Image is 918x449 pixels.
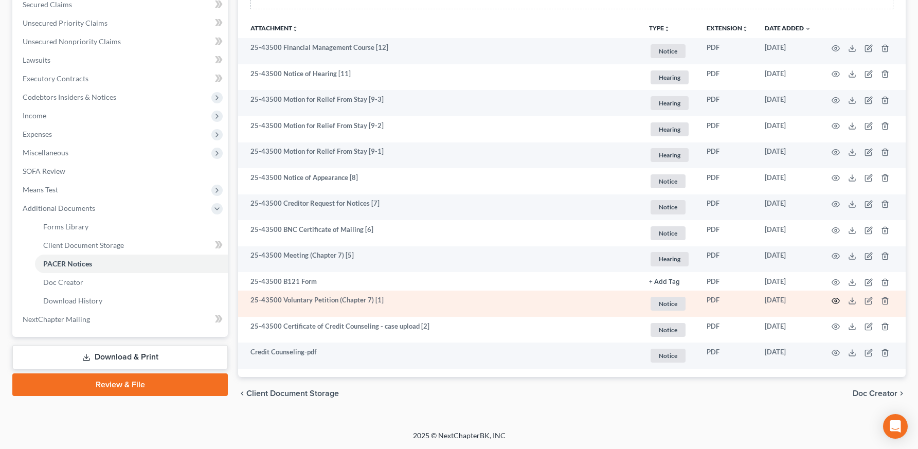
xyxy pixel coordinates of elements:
[23,19,107,27] span: Unsecured Priority Claims
[698,220,757,246] td: PDF
[757,38,819,64] td: [DATE]
[23,130,52,138] span: Expenses
[651,252,689,266] span: Hearing
[246,389,339,398] span: Client Document Storage
[651,174,686,188] span: Notice
[238,389,246,398] i: chevron_left
[651,44,686,58] span: Notice
[238,343,641,369] td: Credit Counseling-pdf
[651,297,686,311] span: Notice
[649,69,690,86] a: Hearing
[649,277,690,286] a: + Add Tag
[707,24,748,32] a: Extensionunfold_more
[35,236,228,255] a: Client Document Storage
[43,241,124,249] span: Client Document Storage
[649,250,690,267] a: Hearing
[883,414,908,439] div: Open Intercom Messenger
[23,167,65,175] span: SOFA Review
[897,389,906,398] i: chevron_right
[12,345,228,369] a: Download & Print
[23,315,90,324] span: NextChapter Mailing
[698,116,757,142] td: PDF
[23,37,121,46] span: Unsecured Nonpriority Claims
[23,56,50,64] span: Lawsuits
[651,148,689,162] span: Hearing
[698,317,757,343] td: PDF
[238,90,641,116] td: 25-43500 Motion for Relief From Stay [9-3]
[649,225,690,242] a: Notice
[43,222,88,231] span: Forms Library
[649,199,690,215] a: Notice
[649,95,690,112] a: Hearing
[757,142,819,169] td: [DATE]
[12,373,228,396] a: Review & File
[698,194,757,221] td: PDF
[698,343,757,369] td: PDF
[43,278,83,286] span: Doc Creator
[651,323,686,337] span: Notice
[757,220,819,246] td: [DATE]
[166,430,752,449] div: 2025 © NextChapterBK, INC
[651,122,689,136] span: Hearing
[35,218,228,236] a: Forms Library
[649,25,670,32] button: TYPEunfold_more
[698,272,757,291] td: PDF
[805,26,811,32] i: expand_more
[757,343,819,369] td: [DATE]
[35,255,228,273] a: PACER Notices
[238,389,339,398] button: chevron_left Client Document Storage
[757,90,819,116] td: [DATE]
[757,291,819,317] td: [DATE]
[238,220,641,246] td: 25-43500 BNC Certificate of Mailing [6]
[757,317,819,343] td: [DATE]
[238,38,641,64] td: 25-43500 Financial Management Course [12]
[664,26,670,32] i: unfold_more
[742,26,748,32] i: unfold_more
[853,389,897,398] span: Doc Creator
[698,291,757,317] td: PDF
[23,185,58,194] span: Means Test
[698,142,757,169] td: PDF
[651,70,689,84] span: Hearing
[651,349,686,363] span: Notice
[698,168,757,194] td: PDF
[250,24,298,32] a: Attachmentunfold_more
[23,111,46,120] span: Income
[649,43,690,60] a: Notice
[238,168,641,194] td: 25-43500 Notice of Appearance [8]
[757,168,819,194] td: [DATE]
[853,389,906,398] button: Doc Creator chevron_right
[757,116,819,142] td: [DATE]
[698,38,757,64] td: PDF
[649,347,690,364] a: Notice
[35,292,228,310] a: Download History
[23,93,116,101] span: Codebtors Insiders & Notices
[43,296,102,305] span: Download History
[649,173,690,190] a: Notice
[23,148,68,157] span: Miscellaneous
[238,64,641,91] td: 25-43500 Notice of Hearing [11]
[698,64,757,91] td: PDF
[238,246,641,273] td: 25-43500 Meeting (Chapter 7) [5]
[14,32,228,51] a: Unsecured Nonpriority Claims
[238,142,641,169] td: 25-43500 Motion for Relief From Stay [9-1]
[757,246,819,273] td: [DATE]
[238,116,641,142] td: 25-43500 Motion for Relief From Stay [9-2]
[238,291,641,317] td: 25-43500 Voluntary Petition (Chapter 7) [1]
[757,272,819,291] td: [DATE]
[757,194,819,221] td: [DATE]
[238,272,641,291] td: 25-43500 B121 Form
[292,26,298,32] i: unfold_more
[651,96,689,110] span: Hearing
[649,147,690,164] a: Hearing
[649,295,690,312] a: Notice
[649,121,690,138] a: Hearing
[23,204,95,212] span: Additional Documents
[14,162,228,181] a: SOFA Review
[14,51,228,69] a: Lawsuits
[14,14,228,32] a: Unsecured Priority Claims
[698,90,757,116] td: PDF
[238,317,641,343] td: 25-43500 Certificate of Credit Counseling - case upload [2]
[43,259,92,268] span: PACER Notices
[649,279,680,285] button: + Add Tag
